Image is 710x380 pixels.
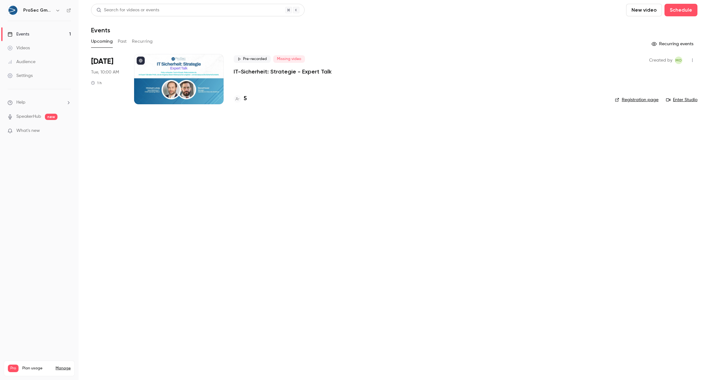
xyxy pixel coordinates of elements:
a: 5 [234,95,247,103]
a: SpeakerHub [16,113,41,120]
div: Settings [8,73,33,79]
span: Plan usage [22,366,52,371]
button: Past [118,36,127,46]
a: Registration page [615,97,659,103]
span: Missing video [273,55,305,63]
h4: 5 [244,95,247,103]
iframe: Noticeable Trigger [63,128,71,134]
button: New video [626,4,662,16]
span: Created by [649,57,672,64]
a: IT-Sicherheit: Strategie - Expert Talk [234,68,332,75]
span: Tue, 10:00 AM [91,69,119,75]
img: ProSec GmbH [8,5,18,15]
h6: ProSec GmbH [23,7,53,14]
button: Recurring [132,36,153,46]
button: Upcoming [91,36,113,46]
li: help-dropdown-opener [8,99,71,106]
a: Enter Studio [666,97,697,103]
span: [DATE] [91,57,113,67]
div: Search for videos or events [96,7,159,14]
span: Pre-recorded [234,55,271,63]
div: Videos [8,45,30,51]
span: What's new [16,128,40,134]
div: 1 h [91,80,102,85]
span: new [45,114,57,120]
a: Manage [56,366,71,371]
span: MD Operative [675,57,682,64]
button: Schedule [664,4,697,16]
span: Pro [8,365,19,372]
h1: Events [91,26,110,34]
div: Audience [8,59,35,65]
span: Help [16,99,25,106]
span: MO [675,57,682,64]
div: Events [8,31,29,37]
div: Sep 23 Tue, 10:00 AM (Europe/Berlin) [91,54,124,104]
button: Recurring events [649,39,697,49]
